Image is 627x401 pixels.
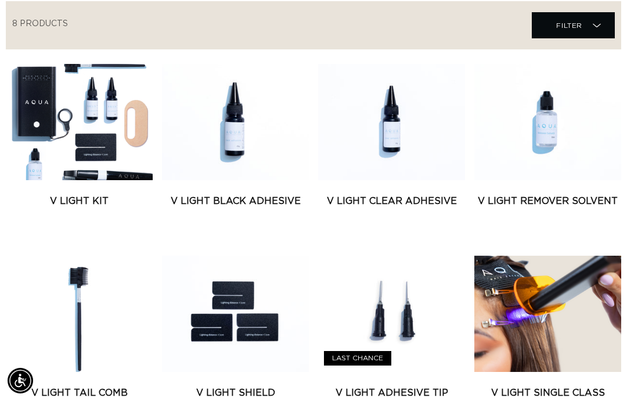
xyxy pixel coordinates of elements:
a: V Light Tail Comb [6,386,153,400]
summary: Filter [532,12,615,38]
a: V Light Black Adhesive [162,194,309,208]
a: V Light Remover Solvent [474,194,621,208]
span: Filter [556,15,582,37]
span: 8 products [12,20,68,28]
a: V Light Kit [6,194,153,208]
div: Accessibility Menu [8,368,33,393]
a: V Light Clear Adhesive [318,194,465,208]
